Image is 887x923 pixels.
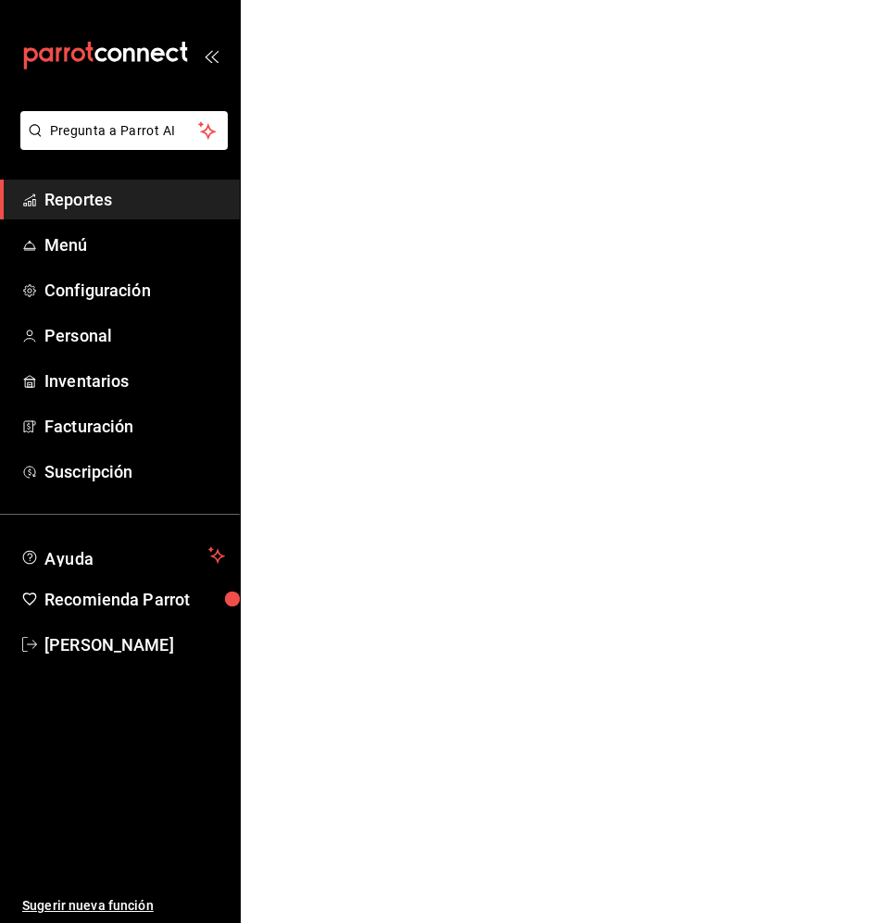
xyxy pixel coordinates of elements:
a: Pregunta a Parrot AI [13,134,228,154]
span: Ayuda [44,544,201,567]
button: open_drawer_menu [204,48,219,63]
button: Pregunta a Parrot AI [20,111,228,150]
span: Recomienda Parrot [44,587,225,612]
span: Configuración [44,278,225,303]
span: Menú [44,232,225,257]
span: [PERSON_NAME] [44,632,225,657]
span: Pregunta a Parrot AI [50,121,199,141]
span: Reportes [44,187,225,212]
span: Sugerir nueva función [22,896,225,916]
span: Facturación [44,414,225,439]
span: Suscripción [44,459,225,484]
span: Inventarios [44,368,225,393]
span: Personal [44,323,225,348]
